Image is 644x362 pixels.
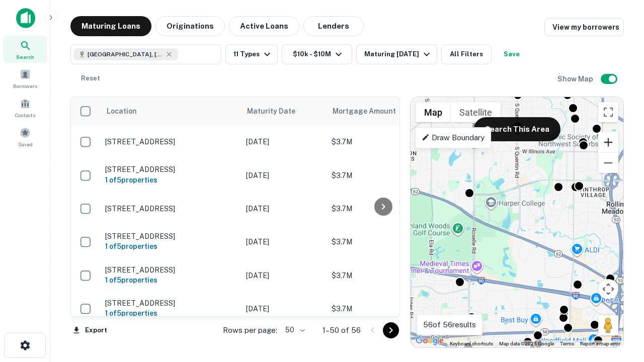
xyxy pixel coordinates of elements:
button: Maturing [DATE] [356,44,437,64]
p: [DATE] [246,236,321,247]
button: Toggle fullscreen view [598,102,618,122]
p: [DATE] [246,303,321,314]
p: [STREET_ADDRESS] [105,299,236,308]
p: [STREET_ADDRESS] [105,232,236,241]
p: [STREET_ADDRESS] [105,165,236,174]
a: Search [3,36,47,63]
button: Lenders [303,16,364,36]
p: $3.7M [332,136,432,147]
p: [DATE] [246,203,321,214]
th: Mortgage Amount [327,97,437,125]
img: capitalize-icon.png [16,8,35,28]
th: Location [100,97,241,125]
span: Borrowers [13,82,37,90]
span: Contacts [15,111,35,119]
p: [STREET_ADDRESS] [105,204,236,213]
a: Terms (opens in new tab) [560,341,574,346]
span: Saved [18,140,33,148]
p: $3.7M [332,203,432,214]
a: Contacts [3,94,47,121]
button: Go to next page [383,322,399,338]
div: Maturing [DATE] [364,48,433,60]
button: Show street map [416,102,451,122]
a: Borrowers [3,65,47,92]
button: Zoom in [598,132,618,152]
button: Search This Area [474,117,560,141]
iframe: Chat Widget [594,249,644,298]
button: Reset [74,68,107,88]
button: Save your search to get updates of matches that match your search criteria. [496,44,528,64]
p: 56 of 56 results [423,319,476,331]
th: Maturity Date [241,97,327,125]
img: Google [413,334,446,347]
button: Originations [155,16,225,36]
p: [STREET_ADDRESS] [105,265,236,275]
a: View my borrowers [544,18,624,36]
button: Drag Pegman onto the map to open Street View [598,315,618,335]
p: [DATE] [246,270,321,281]
p: [DATE] [246,136,321,147]
div: 0 0 [411,97,623,347]
p: Rows per page: [223,324,277,336]
h6: 1 of 5 properties [105,241,236,252]
button: Active Loans [229,16,299,36]
button: Zoom out [598,153,618,173]
h6: 1 of 5 properties [105,308,236,319]
p: $3.7M [332,170,432,181]
span: Search [16,53,34,61]
button: All Filters [441,44,492,64]
button: Export [70,323,110,338]
div: 50 [281,323,306,337]
a: Report a map error [580,341,620,346]
h6: 1 of 5 properties [105,275,236,286]
p: $3.7M [332,236,432,247]
a: Saved [3,123,47,150]
span: Mortgage Amount [333,105,409,117]
span: Maturity Date [247,105,308,117]
button: Show satellite imagery [451,102,501,122]
h6: Show Map [557,73,595,84]
a: Open this area in Google Maps (opens a new window) [413,334,446,347]
span: Map data ©2025 Google [499,341,554,346]
button: Maturing Loans [70,16,151,36]
p: Draw Boundary [422,132,485,144]
p: [STREET_ADDRESS] [105,137,236,146]
p: 1–50 of 56 [323,324,361,336]
button: Keyboard shortcuts [450,340,493,347]
span: Location [106,105,137,117]
button: $10k - $10M [282,44,352,64]
h6: 1 of 5 properties [105,174,236,186]
span: [GEOGRAPHIC_DATA], [GEOGRAPHIC_DATA] [88,50,163,59]
p: $3.7M [332,270,432,281]
p: [DATE] [246,170,321,181]
p: $3.7M [332,303,432,314]
button: 11 Types [225,44,278,64]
